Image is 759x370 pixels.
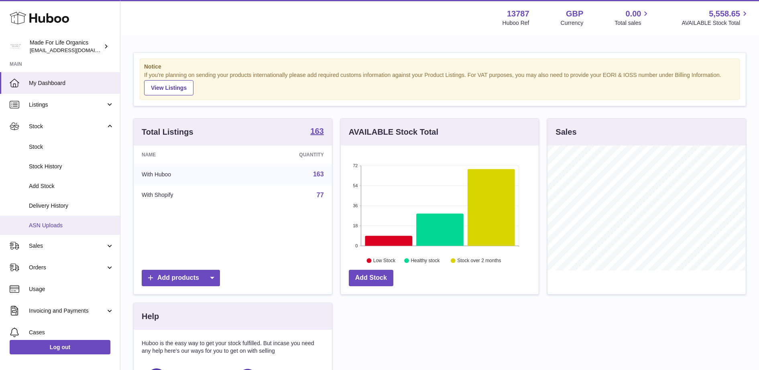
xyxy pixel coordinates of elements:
th: Name [134,146,240,164]
p: Huboo is the easy way to get your stock fulfilled. But incase you need any help here's our ways f... [142,340,324,355]
text: Low Stock [373,258,396,263]
strong: Notice [144,63,735,71]
a: 5,558.65 AVAILABLE Stock Total [682,8,749,27]
text: 18 [353,223,358,228]
text: 36 [353,203,358,208]
span: Cases [29,329,114,336]
a: 163 [313,171,324,178]
span: Sales [29,242,106,250]
text: 0 [355,243,358,248]
span: Total sales [615,19,650,27]
h3: Help [142,311,159,322]
span: [EMAIL_ADDRESS][DOMAIN_NAME] [30,47,118,53]
text: 72 [353,163,358,168]
div: Huboo Ref [503,19,529,27]
span: My Dashboard [29,79,114,87]
strong: 13787 [507,8,529,19]
h3: Total Listings [142,127,193,137]
span: 5,558.65 [709,8,740,19]
td: With Shopify [134,185,240,206]
span: Stock History [29,163,114,170]
a: Log out [10,340,110,354]
strong: 163 [310,127,324,135]
span: ASN Uploads [29,222,114,229]
span: Stock [29,143,114,151]
div: If you're planning on sending your products internationally please add required customs informati... [144,71,735,95]
span: Orders [29,264,106,271]
span: Delivery History [29,202,114,210]
span: Add Stock [29,182,114,190]
text: 54 [353,183,358,188]
div: Currency [561,19,584,27]
a: 77 [317,192,324,198]
a: Add products [142,270,220,286]
text: Healthy stock [411,258,440,263]
text: Stock over 2 months [457,258,501,263]
div: Made For Life Organics [30,39,102,54]
span: Usage [29,285,114,293]
img: internalAdmin-13787@internal.huboo.com [10,40,22,53]
strong: GBP [566,8,583,19]
a: 0.00 Total sales [615,8,650,27]
th: Quantity [240,146,332,164]
span: Stock [29,123,106,130]
a: Add Stock [349,270,393,286]
span: Invoicing and Payments [29,307,106,315]
span: Listings [29,101,106,109]
span: 0.00 [626,8,641,19]
a: View Listings [144,80,193,95]
h3: AVAILABLE Stock Total [349,127,438,137]
span: AVAILABLE Stock Total [682,19,749,27]
a: 163 [310,127,324,137]
h3: Sales [556,127,576,137]
td: With Huboo [134,164,240,185]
